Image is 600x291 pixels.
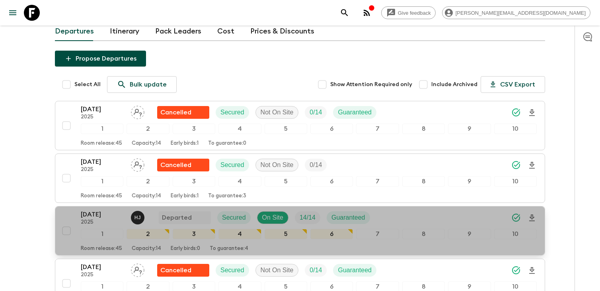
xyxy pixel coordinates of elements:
div: 10 [494,124,537,134]
a: Pack Leaders [155,22,201,41]
div: 6 [310,229,353,239]
div: 8 [402,124,445,134]
p: Secured [220,265,244,275]
p: Cancelled [160,160,191,170]
p: 2025 [81,272,125,278]
p: Capacity: 14 [132,140,161,147]
div: Flash Pack cancellation [157,159,209,171]
div: 9 [448,176,491,187]
div: 2 [127,229,169,239]
span: Show Attention Required only [330,81,412,88]
div: 10 [494,176,537,187]
div: 7 [356,229,399,239]
svg: Download Onboarding [527,266,537,275]
svg: Synced Successfully [511,213,521,222]
p: To guarantee: 3 [208,193,246,199]
button: [DATE]2025Hector Juan Vargas Céspedes DepartedSecuredOn SiteTrip FillGuaranteed12345678910Room re... [55,206,545,256]
div: 2 [127,176,169,187]
button: search adventures [337,5,353,21]
span: Assign pack leader [131,266,144,272]
svg: Synced Successfully [511,108,521,117]
button: [DATE]2025Assign pack leaderFlash Pack cancellationSecuredNot On SiteTrip Fill12345678910Room rel... [55,153,545,203]
svg: Synced Successfully [511,160,521,170]
p: Capacity: 14 [132,246,161,252]
p: 0 / 14 [310,265,322,275]
div: On Site [257,211,288,224]
div: 3 [173,176,215,187]
p: Not On Site [261,160,294,170]
div: Not On Site [255,159,299,171]
div: Trip Fill [295,211,320,224]
div: 3 [173,124,215,134]
p: Secured [220,108,244,117]
p: 2025 [81,219,125,226]
div: 9 [448,124,491,134]
span: Give feedback [394,10,435,16]
div: 3 [173,229,215,239]
div: 1 [81,176,123,187]
span: Include Archived [431,81,477,88]
div: 7 [356,124,399,134]
a: Departures [55,22,94,41]
p: 0 / 14 [310,108,322,117]
p: [DATE] [81,210,125,219]
p: 2025 [81,114,125,120]
div: 9 [448,229,491,239]
svg: Download Onboarding [527,161,537,170]
a: Bulk update [107,76,177,93]
p: Guaranteed [331,213,365,222]
button: menu [5,5,21,21]
p: Guaranteed [338,265,372,275]
p: 2025 [81,167,125,173]
div: Flash Pack cancellation [157,264,209,277]
div: 4 [218,229,261,239]
svg: Download Onboarding [527,108,537,118]
p: [DATE] [81,262,125,272]
div: 6 [310,124,353,134]
p: Bulk update [130,80,167,89]
div: 2 [127,124,169,134]
p: On Site [262,213,283,222]
div: Not On Site [255,106,299,119]
p: Room release: 45 [81,140,122,147]
p: Early birds: 1 [171,193,199,199]
div: Not On Site [255,264,299,277]
div: Trip Fill [305,264,327,277]
span: [PERSON_NAME][EMAIL_ADDRESS][DOMAIN_NAME] [451,10,590,16]
p: Cancelled [160,108,191,117]
div: [PERSON_NAME][EMAIL_ADDRESS][DOMAIN_NAME] [442,6,590,19]
div: 10 [494,229,537,239]
div: Secured [216,159,249,171]
p: To guarantee: 4 [210,246,248,252]
button: Propose Departures [55,51,146,67]
div: 8 [402,176,445,187]
p: Cancelled [160,265,191,275]
span: Hector Juan Vargas Céspedes [131,213,146,220]
div: 6 [310,176,353,187]
div: Secured [217,211,251,224]
p: [DATE] [81,104,125,114]
div: Secured [216,264,249,277]
div: Trip Fill [305,106,327,119]
p: [DATE] [81,157,125,167]
div: 5 [265,229,307,239]
svg: Synced Successfully [511,265,521,275]
span: Assign pack leader [131,161,144,167]
p: 0 / 14 [310,160,322,170]
a: Prices & Discounts [250,22,314,41]
p: Secured [220,160,244,170]
p: Not On Site [261,108,294,117]
button: CSV Export [481,76,545,93]
div: 5 [265,124,307,134]
a: Cost [217,22,234,41]
div: 7 [356,176,399,187]
div: 5 [265,176,307,187]
span: Assign pack leader [131,108,144,114]
div: Flash Pack cancellation [157,106,209,119]
a: Give feedback [381,6,436,19]
p: Guaranteed [338,108,372,117]
p: Secured [222,213,246,222]
p: Room release: 45 [81,246,122,252]
div: 4 [218,124,261,134]
button: [DATE]2025Assign pack leaderFlash Pack cancellationSecuredNot On SiteTrip FillGuaranteed123456789... [55,101,545,150]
